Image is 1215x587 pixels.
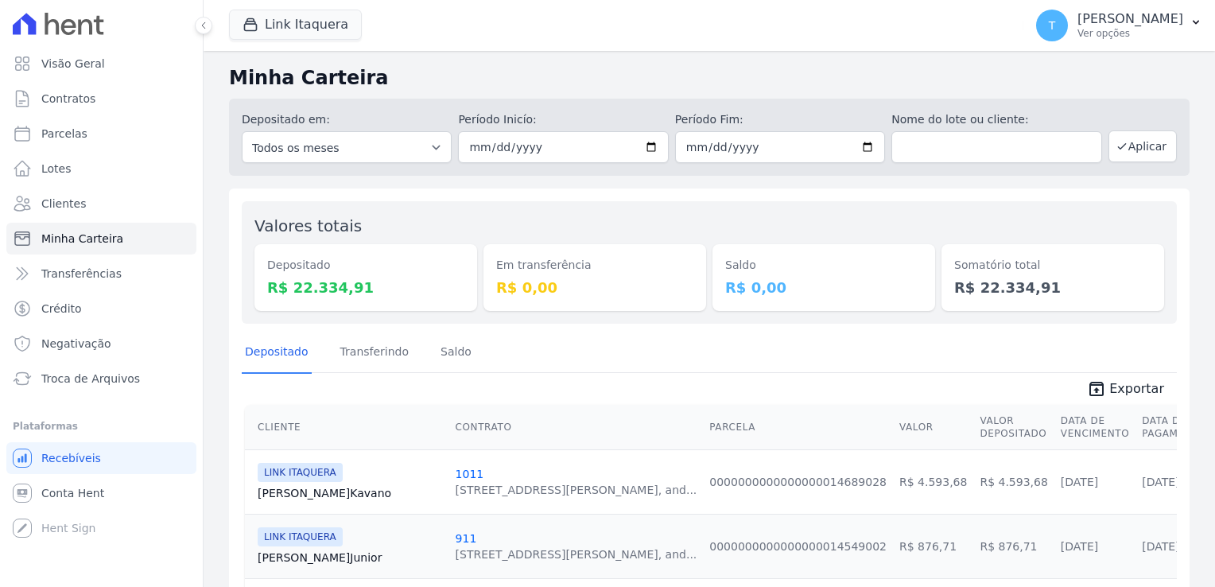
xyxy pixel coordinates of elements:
span: Conta Hent [41,485,104,501]
dt: Somatório total [954,257,1151,274]
span: Contratos [41,91,95,107]
dt: Em transferência [496,257,693,274]
th: Parcela [703,405,893,450]
a: Crédito [6,293,196,325]
th: Data de Pagamento [1135,405,1213,450]
a: [PERSON_NAME]Kavano [258,485,443,501]
a: Clientes [6,188,196,220]
td: R$ 876,71 [893,514,973,578]
dt: Depositado [267,257,464,274]
a: [PERSON_NAME]Junior [258,550,443,566]
a: Saldo [437,332,475,374]
span: Parcelas [41,126,87,142]
span: Clientes [41,196,86,212]
a: 1011 [456,468,484,480]
dd: R$ 0,00 [725,277,922,298]
td: R$ 876,71 [973,514,1054,578]
span: Recebíveis [41,450,101,466]
a: [DATE] [1061,476,1098,488]
a: Conta Hent [6,477,196,509]
a: [DATE] [1142,540,1179,553]
a: Visão Geral [6,48,196,80]
a: Lotes [6,153,196,185]
td: R$ 4.593,68 [893,449,973,514]
a: 0000000000000000014549002 [709,540,887,553]
span: Crédito [41,301,82,317]
th: Cliente [245,405,449,450]
div: [STREET_ADDRESS][PERSON_NAME], and... [456,546,697,562]
th: Data de Vencimento [1054,405,1135,450]
label: Valores totais [254,216,362,235]
span: LINK ITAQUERA [258,463,343,482]
span: Lotes [41,161,72,177]
dd: R$ 0,00 [496,277,693,298]
dt: Saldo [725,257,922,274]
label: Nome do lote ou cliente: [891,111,1101,128]
label: Depositado em: [242,113,330,126]
a: Parcelas [6,118,196,150]
a: Transferindo [337,332,413,374]
div: [STREET_ADDRESS][PERSON_NAME], and... [456,482,697,498]
dd: R$ 22.334,91 [267,277,464,298]
a: 911 [456,532,477,545]
span: Transferências [41,266,122,282]
div: Plataformas [13,417,190,436]
span: Exportar [1109,379,1164,398]
span: Minha Carteira [41,231,123,247]
a: Recebíveis [6,442,196,474]
i: unarchive [1087,379,1106,398]
label: Período Inicío: [458,111,668,128]
p: Ver opções [1077,27,1183,40]
a: 0000000000000000014689028 [709,476,887,488]
span: T [1049,20,1056,31]
button: T [PERSON_NAME] Ver opções [1023,3,1215,48]
a: Depositado [242,332,312,374]
th: Valor Depositado [973,405,1054,450]
a: Contratos [6,83,196,115]
a: Minha Carteira [6,223,196,255]
p: [PERSON_NAME] [1077,11,1183,27]
a: unarchive Exportar [1074,379,1177,402]
button: Link Itaquera [229,10,362,40]
th: Valor [893,405,973,450]
a: Troca de Arquivos [6,363,196,395]
span: LINK ITAQUERA [258,527,343,546]
label: Período Fim: [675,111,885,128]
td: R$ 4.593,68 [973,449,1054,514]
h2: Minha Carteira [229,64,1190,92]
button: Aplicar [1108,130,1177,162]
span: Negativação [41,336,111,352]
span: Visão Geral [41,56,105,72]
a: [DATE] [1061,540,1098,553]
th: Contrato [449,405,704,450]
span: Troca de Arquivos [41,371,140,387]
a: [DATE] [1142,476,1179,488]
dd: R$ 22.334,91 [954,277,1151,298]
a: Transferências [6,258,196,290]
a: Negativação [6,328,196,360]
